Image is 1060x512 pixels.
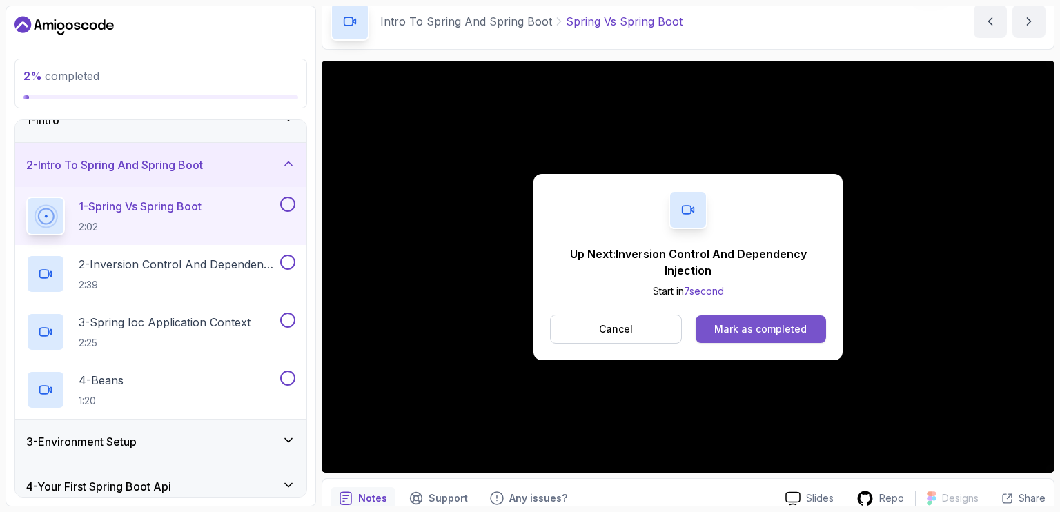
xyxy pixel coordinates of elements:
button: 2-Inversion Control And Dependency Injection2:39 [26,255,295,293]
button: 4-Beans1:20 [26,371,295,409]
button: Cancel [550,315,682,344]
p: Up Next: Inversion Control And Dependency Injection [550,246,826,279]
p: Cancel [599,322,633,336]
a: Repo [845,490,915,507]
span: 2 % [23,69,42,83]
p: Spring Vs Spring Boot [566,13,683,30]
h3: 3 - Environment Setup [26,433,137,450]
p: 2:39 [79,278,277,292]
p: 1 - Spring Vs Spring Boot [79,198,202,215]
p: Intro To Spring And Spring Boot [380,13,552,30]
p: Share [1019,491,1046,505]
h3: 4 - Your First Spring Boot Api [26,478,171,495]
a: Slides [774,491,845,506]
p: Slides [806,491,834,505]
button: 1-Spring Vs Spring Boot2:02 [26,197,295,235]
p: Repo [879,491,904,505]
p: 1:20 [79,394,124,408]
button: 3-Environment Setup [15,420,306,464]
button: Feedback button [482,487,576,509]
p: 2:02 [79,220,202,234]
iframe: 1 - Spring vs Spring Boot [322,61,1054,473]
button: 1-Intro [15,98,306,142]
p: 2:25 [79,336,251,350]
p: Support [429,491,468,505]
p: 3 - Spring Ioc Application Context [79,314,251,331]
button: Share [990,491,1046,505]
p: Start in [550,284,826,298]
p: 4 - Beans [79,372,124,388]
a: Dashboard [14,14,114,37]
button: previous content [974,5,1007,38]
h3: 2 - Intro To Spring And Spring Boot [26,157,203,173]
button: next content [1012,5,1046,38]
h3: 1 - Intro [26,112,59,128]
button: 2-Intro To Spring And Spring Boot [15,143,306,187]
p: Designs [942,491,979,505]
div: Mark as completed [714,322,807,336]
button: 3-Spring Ioc Application Context2:25 [26,313,295,351]
button: 4-Your First Spring Boot Api [15,464,306,509]
span: completed [23,69,99,83]
p: Any issues? [509,491,567,505]
button: Mark as completed [696,315,826,343]
button: Support button [401,487,476,509]
p: 2 - Inversion Control And Dependency Injection [79,256,277,273]
button: notes button [331,487,395,509]
p: Notes [358,491,387,505]
span: 7 second [684,285,724,297]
